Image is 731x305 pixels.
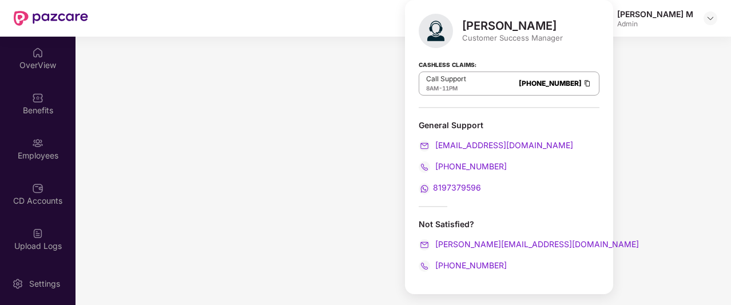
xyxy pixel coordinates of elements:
span: [EMAIL_ADDRESS][DOMAIN_NAME] [433,140,573,150]
img: svg+xml;base64,PHN2ZyBpZD0iQ0RfQWNjb3VudHMiIGRhdGEtbmFtZT0iQ0QgQWNjb3VudHMiIHhtbG5zPSJodHRwOi8vd3... [32,183,43,194]
strong: Cashless Claims: [419,58,476,70]
div: Not Satisfied? [419,219,599,272]
span: [PERSON_NAME][EMAIL_ADDRESS][DOMAIN_NAME] [433,239,639,249]
div: General Support [419,120,599,130]
a: [PHONE_NUMBER] [519,79,582,88]
span: 8AM [426,85,439,92]
img: svg+xml;base64,PHN2ZyB4bWxucz0iaHR0cDovL3d3dy53My5vcmcvMjAwMC9zdmciIHdpZHRoPSIyMCIgaGVpZ2h0PSIyMC... [419,239,430,251]
img: svg+xml;base64,PHN2ZyBpZD0iRHJvcGRvd24tMzJ4MzIiIHhtbG5zPSJodHRwOi8vd3d3LnczLm9yZy8yMDAwL3N2ZyIgd2... [706,14,715,23]
div: Customer Success Manager [462,33,563,43]
span: [PHONE_NUMBER] [433,260,507,270]
img: svg+xml;base64,PHN2ZyB4bWxucz0iaHR0cDovL3d3dy53My5vcmcvMjAwMC9zdmciIHdpZHRoPSIyMCIgaGVpZ2h0PSIyMC... [419,140,430,152]
img: New Pazcare Logo [14,11,88,26]
div: Not Satisfied? [419,219,599,229]
div: General Support [419,120,599,195]
div: [PERSON_NAME] [462,19,563,33]
div: [PERSON_NAME] M [617,9,693,19]
img: svg+xml;base64,PHN2ZyBpZD0iU2V0dGluZy0yMHgyMCIgeG1sbnM9Imh0dHA6Ly93d3cudzMub3JnLzIwMDAvc3ZnIiB3aW... [12,278,23,290]
a: 8197379596 [419,183,481,192]
span: [PHONE_NUMBER] [433,161,507,171]
img: svg+xml;base64,PHN2ZyBpZD0iSG9tZSIgeG1sbnM9Imh0dHA6Ly93d3cudzMub3JnLzIwMDAvc3ZnIiB3aWR0aD0iMjAiIG... [32,47,43,58]
img: svg+xml;base64,PHN2ZyBpZD0iQmVuZWZpdHMiIHhtbG5zPSJodHRwOi8vd3d3LnczLm9yZy8yMDAwL3N2ZyIgd2lkdGg9Ij... [32,92,43,104]
p: Call Support [426,74,466,84]
a: [PHONE_NUMBER] [419,260,507,270]
div: - [426,84,466,93]
span: 8197379596 [433,183,481,192]
img: svg+xml;base64,PHN2ZyB4bWxucz0iaHR0cDovL3d3dy53My5vcmcvMjAwMC9zdmciIHhtbG5zOnhsaW5rPSJodHRwOi8vd3... [419,14,453,48]
img: Clipboard Icon [583,78,592,88]
img: svg+xml;base64,PHN2ZyB4bWxucz0iaHR0cDovL3d3dy53My5vcmcvMjAwMC9zdmciIHdpZHRoPSIyMCIgaGVpZ2h0PSIyMC... [419,183,430,195]
div: Admin [617,19,693,29]
div: Settings [26,278,63,290]
img: svg+xml;base64,PHN2ZyB4bWxucz0iaHR0cDovL3d3dy53My5vcmcvMjAwMC9zdmciIHdpZHRoPSIyMCIgaGVpZ2h0PSIyMC... [419,161,430,173]
a: [PHONE_NUMBER] [419,161,507,171]
img: svg+xml;base64,PHN2ZyBpZD0iVXBsb2FkX0xvZ3MiIGRhdGEtbmFtZT0iVXBsb2FkIExvZ3MiIHhtbG5zPSJodHRwOi8vd3... [32,228,43,239]
img: svg+xml;base64,PHN2ZyB4bWxucz0iaHR0cDovL3d3dy53My5vcmcvMjAwMC9zdmciIHdpZHRoPSIyMCIgaGVpZ2h0PSIyMC... [419,260,430,272]
img: svg+xml;base64,PHN2ZyBpZD0iRW1wbG95ZWVzIiB4bWxucz0iaHR0cDovL3d3dy53My5vcmcvMjAwMC9zdmciIHdpZHRoPS... [32,137,43,149]
a: [EMAIL_ADDRESS][DOMAIN_NAME] [419,140,573,150]
a: [PERSON_NAME][EMAIL_ADDRESS][DOMAIN_NAME] [419,239,639,249]
span: 11PM [442,85,458,92]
